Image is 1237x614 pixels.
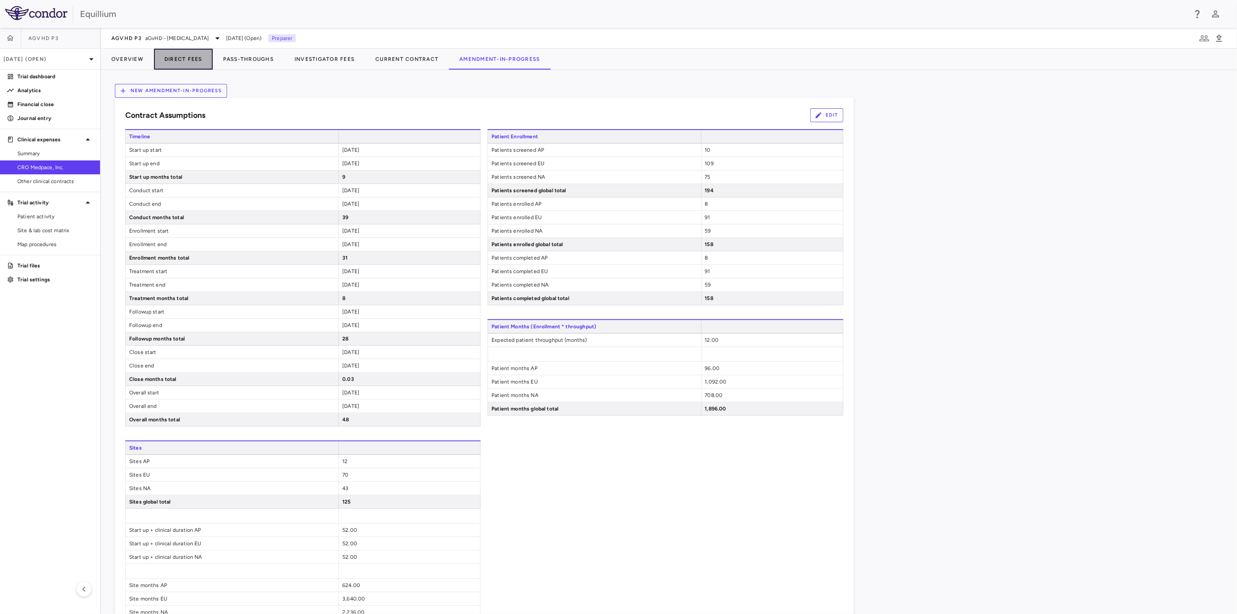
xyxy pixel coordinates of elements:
span: Patients enrolled global total [488,238,701,251]
span: 91 [705,268,710,274]
span: 52.00 [342,527,357,533]
span: [DATE] (Open) [226,34,261,42]
span: 109 [705,160,714,167]
span: Treatment end [126,278,338,291]
span: [DATE] [342,201,359,207]
span: Patient months NA [488,389,701,402]
span: [DATE] [342,282,359,288]
span: 1,896.00 [705,406,726,412]
p: Trial activity [17,199,83,207]
span: CRO Medpace, Inc. [17,164,93,171]
span: Start up end [126,157,338,170]
span: 96.00 [705,365,720,371]
button: Investigator Fees [284,49,365,70]
span: 91 [705,214,710,220]
span: 624.00 [342,582,360,588]
span: Patient months global total [488,402,701,415]
span: Patients screened NA [488,170,701,184]
span: 70 [342,472,348,478]
span: Overall end [126,400,338,413]
span: [DATE] [342,241,359,247]
span: Treatment start [126,265,338,278]
div: Equillium [80,7,1187,20]
button: Current Contract [365,49,449,70]
span: [DATE] [342,363,359,369]
span: Sites EU [126,468,338,481]
p: Trial settings [17,276,93,284]
span: 39 [342,214,348,220]
h6: Contract Assumptions [125,110,205,121]
span: Sites [125,441,338,454]
span: Patients screened EU [488,157,701,170]
span: [DATE] [342,147,359,153]
span: 59 [705,228,711,234]
span: Overall months total [126,413,338,426]
span: Patients completed global total [488,292,701,305]
span: Patients screened AP [488,143,701,157]
span: 52.00 [342,541,357,547]
span: [DATE] [342,390,359,396]
p: Preparer [268,34,296,42]
span: aGVHD P3 [28,35,59,42]
span: Other clinical contracts [17,177,93,185]
span: Start up start [126,143,338,157]
span: 3,640.00 [342,596,365,602]
span: Enrollment start [126,224,338,237]
span: Patients completed NA [488,278,701,291]
span: 158 [705,295,713,301]
p: Analytics [17,87,93,94]
span: 59 [705,282,711,288]
span: Site & lab cost matrix [17,227,93,234]
button: New Amendment-In-Progress [115,84,227,98]
span: [DATE] [342,309,359,315]
span: Patient months EU [488,375,701,388]
p: Financial close [17,100,93,108]
span: Patient activity [17,213,93,220]
span: Patients completed EU [488,265,701,278]
span: Enrollment months total [126,251,338,264]
span: Patients enrolled NA [488,224,701,237]
span: aGvHD - [MEDICAL_DATA] [145,34,209,42]
span: Patients screened global total [488,184,701,197]
span: Start up + clinical duration NA [126,551,338,564]
span: 194 [705,187,714,194]
span: Patients completed AP [488,251,701,264]
p: Trial dashboard [17,73,93,80]
span: Enrollment end [126,238,338,251]
span: [DATE] [342,349,359,355]
span: 0.03 [342,376,354,382]
span: 9 [342,174,345,180]
span: 31 [342,255,348,261]
button: Edit [810,108,843,122]
span: [DATE] [342,228,359,234]
span: 75 [705,174,711,180]
span: Conduct start [126,184,338,197]
span: 12.00 [705,337,719,343]
span: [DATE] [342,160,359,167]
span: Sites AP [126,455,338,468]
span: 708.00 [705,392,723,398]
button: Pass-Throughs [213,49,284,70]
span: 28 [342,336,348,342]
span: Patient Enrollment [488,130,701,143]
span: Sites global total [126,495,338,508]
span: 43 [342,485,348,491]
span: Expected patient throughput (months) [488,334,701,347]
span: Start up months total [126,170,338,184]
p: Journal entry [17,114,93,122]
img: logo-full-SnFGN8VE.png [5,6,67,20]
p: [DATE] (Open) [3,55,86,63]
span: 158 [705,241,713,247]
span: Close end [126,359,338,372]
span: Overall start [126,386,338,399]
span: Close months total [126,373,338,386]
span: Site months AP [126,579,338,592]
span: 48 [342,417,349,423]
span: Patient Months (Enrollment * throughput) [488,320,701,333]
span: [DATE] [342,187,359,194]
span: Patients enrolled EU [488,211,701,224]
span: aGVHD P3 [111,35,142,42]
span: 8 [705,255,708,261]
span: Start up + clinical duration AP [126,524,338,537]
span: Summary [17,150,93,157]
